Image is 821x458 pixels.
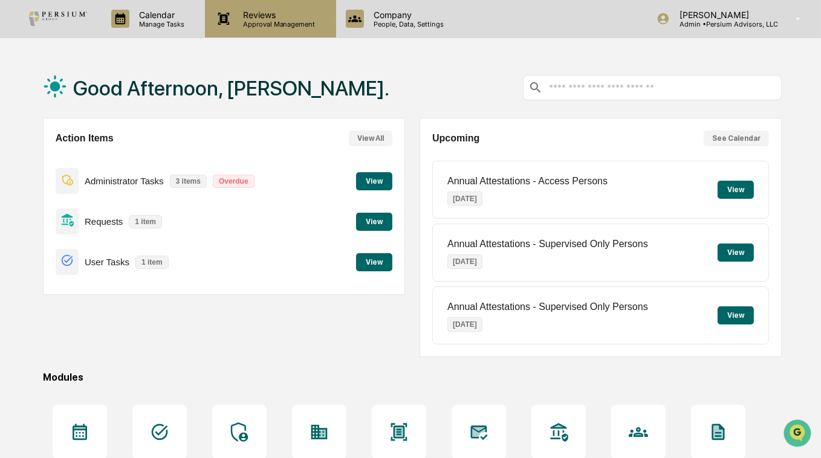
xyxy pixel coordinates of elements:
[135,256,169,269] p: 1 item
[356,213,392,231] button: View
[41,104,153,114] div: We're available if you need us!
[170,175,207,188] p: 3 items
[356,253,392,271] button: View
[31,54,200,67] input: Clear
[670,20,778,28] p: Admin • Persium Advisors, LLC
[12,153,22,163] div: 🖐️
[233,20,322,28] p: Approval Management
[7,170,81,192] a: 🔎Data Lookup
[356,215,392,227] a: View
[447,192,482,206] p: [DATE]
[718,244,754,262] button: View
[85,204,146,213] a: Powered byPylon
[447,317,482,332] p: [DATE]
[24,175,76,187] span: Data Lookup
[88,153,97,163] div: 🗄️
[83,147,155,169] a: 🗄️Attestations
[129,20,190,28] p: Manage Tasks
[432,133,479,144] h2: Upcoming
[718,181,754,199] button: View
[213,175,255,188] p: Overdue
[85,176,164,186] p: Administrator Tasks
[206,95,220,110] button: Start new chat
[56,133,114,144] h2: Action Items
[670,10,778,20] p: [PERSON_NAME]
[782,418,815,451] iframe: Open customer support
[233,10,322,20] p: Reviews
[41,92,198,104] div: Start new chat
[447,239,648,250] p: Annual Attestations - Supervised Only Persons
[29,11,87,26] img: logo
[43,372,782,383] div: Modules
[356,172,392,190] button: View
[447,302,648,312] p: Annual Attestations - Supervised Only Persons
[12,92,34,114] img: 1746055101610-c473b297-6a78-478c-a979-82029cc54cd1
[24,152,78,164] span: Preclearance
[12,176,22,185] div: 🔎
[129,215,162,228] p: 1 item
[129,10,190,20] p: Calendar
[364,10,450,20] p: Company
[718,306,754,324] button: View
[364,20,450,28] p: People, Data, Settings
[120,204,146,213] span: Pylon
[85,216,123,227] p: Requests
[349,131,392,146] button: View All
[704,131,769,146] button: See Calendar
[12,25,220,44] p: How can we help?
[73,76,389,100] h1: Good Afternoon, [PERSON_NAME].
[7,147,83,169] a: 🖐️Preclearance
[356,175,392,186] a: View
[447,176,608,187] p: Annual Attestations - Access Persons
[356,256,392,267] a: View
[447,254,482,269] p: [DATE]
[85,257,129,267] p: User Tasks
[100,152,150,164] span: Attestations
